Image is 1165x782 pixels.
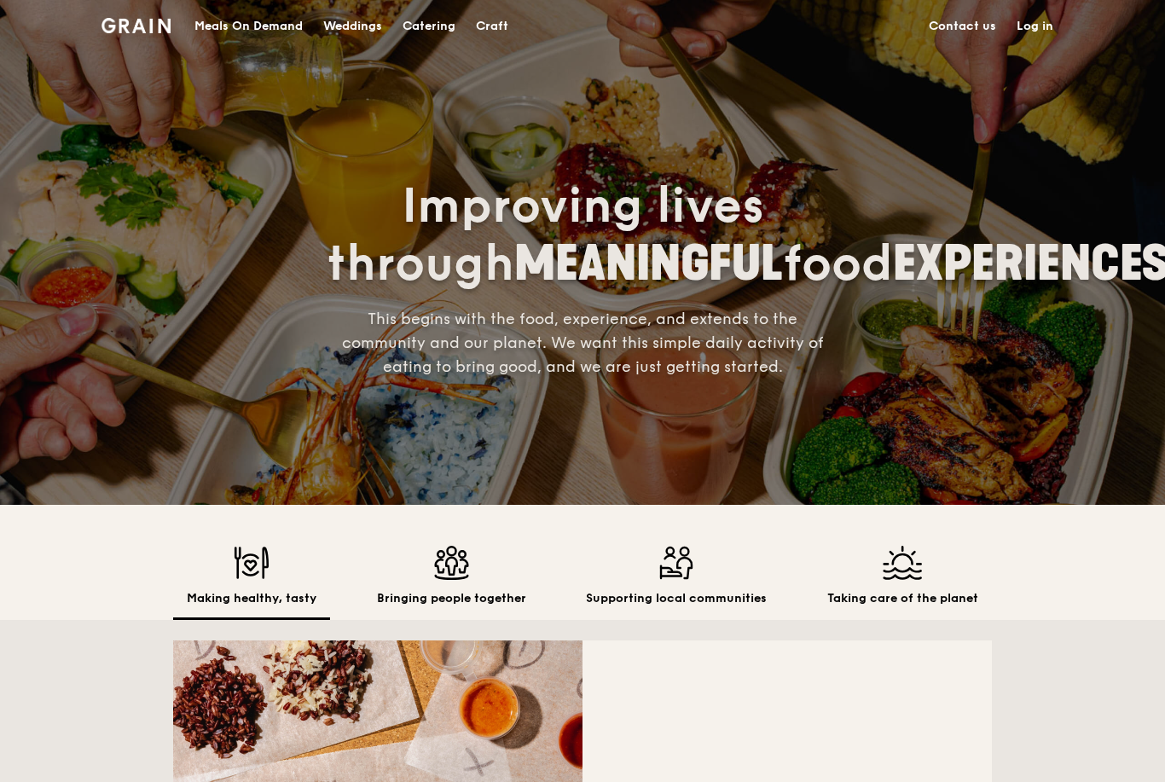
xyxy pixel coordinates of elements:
[514,235,783,293] span: MEANINGFUL
[101,18,171,33] img: Grain
[586,590,767,607] h2: Supporting local communities
[323,1,382,52] div: Weddings
[466,1,519,52] a: Craft
[476,1,508,52] div: Craft
[586,546,767,580] img: Supporting local communities
[342,310,824,376] span: This begins with the food, experience, and extends to the community and our planet. We want this ...
[194,1,303,52] div: Meals On Demand
[1006,1,1064,52] a: Log in
[377,546,526,580] img: Bringing people together
[187,590,316,607] h2: Making healthy, tasty
[827,590,978,607] h2: Taking care of the planet
[377,590,526,607] h2: Bringing people together
[313,1,392,52] a: Weddings
[919,1,1006,52] a: Contact us
[403,1,455,52] div: Catering
[187,546,316,580] img: Making healthy, tasty
[392,1,466,52] a: Catering
[827,546,978,580] img: Taking care of the planet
